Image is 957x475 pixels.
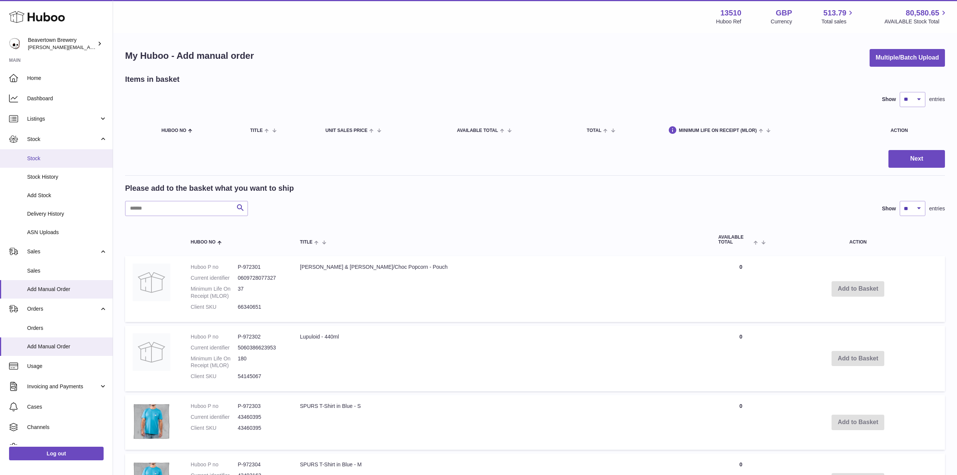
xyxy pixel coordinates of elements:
span: AVAILABLE Total [719,235,752,245]
span: Invoicing and Payments [27,383,99,390]
dd: P-972303 [238,403,285,410]
dt: Huboo P no [191,461,238,468]
span: Orders [27,325,107,332]
span: ASN Uploads [27,229,107,236]
dd: 0609728077327 [238,274,285,282]
dd: 37 [238,285,285,300]
span: Cases [27,403,107,411]
dt: Current identifier [191,414,238,421]
span: Add Stock [27,192,107,199]
label: Show [882,205,896,212]
span: Total [587,128,601,133]
h2: Please add to the basket what you want to ship [125,183,294,193]
th: Action [771,227,945,252]
dd: 43460395 [238,424,285,432]
span: AVAILABLE Stock Total [884,18,948,25]
span: Total sales [821,18,855,25]
span: Stock [27,155,107,162]
dd: P-972304 [238,461,285,468]
span: AVAILABLE Total [457,128,498,133]
dt: Current identifier [191,344,238,351]
td: 0 [711,395,771,450]
img: Lupuloid - 440ml [133,333,170,371]
span: Delivery History [27,210,107,218]
dd: 5060386623953 [238,344,285,351]
dt: Client SKU [191,373,238,380]
dt: Minimum Life On Receipt (MLOR) [191,355,238,369]
span: Add Manual Order [27,286,107,293]
dd: P-972302 [238,333,285,340]
span: Title [250,128,263,133]
span: Sales [27,248,99,255]
td: Lupuloid - 440ml [292,326,711,391]
dd: 180 [238,355,285,369]
h1: My Huboo - Add manual order [125,50,254,62]
dt: Current identifier [191,274,238,282]
button: Multiple/Batch Upload [870,49,945,67]
dd: 66340651 [238,303,285,311]
dt: Huboo P no [191,403,238,410]
span: 80,580.65 [906,8,939,18]
button: Next [888,150,945,168]
td: 0 [711,256,771,322]
h2: Items in basket [125,74,180,84]
div: Huboo Ref [716,18,741,25]
span: entries [929,96,945,103]
img: SPURS T-Shirt in Blue - S [133,403,170,440]
strong: 13510 [720,8,741,18]
div: Action [891,128,937,133]
dd: 43460395 [238,414,285,421]
span: Huboo no [161,128,186,133]
strong: GBP [776,8,792,18]
dt: Client SKU [191,424,238,432]
span: Stock History [27,173,107,181]
span: Channels [27,424,107,431]
span: Usage [27,363,107,370]
span: Add Manual Order [27,343,107,350]
span: Settings [27,444,107,451]
dd: 54145067 [238,373,285,380]
span: Huboo no [191,240,216,245]
td: [PERSON_NAME] & [PERSON_NAME]/Choc Popcorn - Pouch [292,256,711,322]
span: Listings [27,115,99,123]
a: 513.79 Total sales [821,8,855,25]
a: 80,580.65 AVAILABLE Stock Total [884,8,948,25]
dt: Huboo P no [191,333,238,340]
span: Title [300,240,312,245]
img: Joe & Sephs Caramel/Choc Popcorn - Pouch [133,264,170,301]
span: Sales [27,267,107,274]
span: Unit Sales Price [326,128,367,133]
div: Currency [771,18,792,25]
span: Stock [27,136,99,143]
span: entries [929,205,945,212]
dt: Huboo P no [191,264,238,271]
span: 513.79 [823,8,846,18]
td: SPURS T-Shirt in Blue - S [292,395,711,450]
a: Log out [9,447,104,460]
label: Show [882,96,896,103]
dt: Minimum Life On Receipt (MLOR) [191,285,238,300]
img: Matthew.McCormack@beavertownbrewery.co.uk [9,38,20,49]
dd: P-972301 [238,264,285,271]
span: Home [27,75,107,82]
td: 0 [711,326,771,391]
span: Orders [27,305,99,313]
span: Minimum Life On Receipt (MLOR) [679,128,757,133]
div: Beavertown Brewery [28,37,96,51]
span: [PERSON_NAME][EMAIL_ADDRESS][PERSON_NAME][DOMAIN_NAME] [28,44,191,50]
dt: Client SKU [191,303,238,311]
span: Dashboard [27,95,107,102]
